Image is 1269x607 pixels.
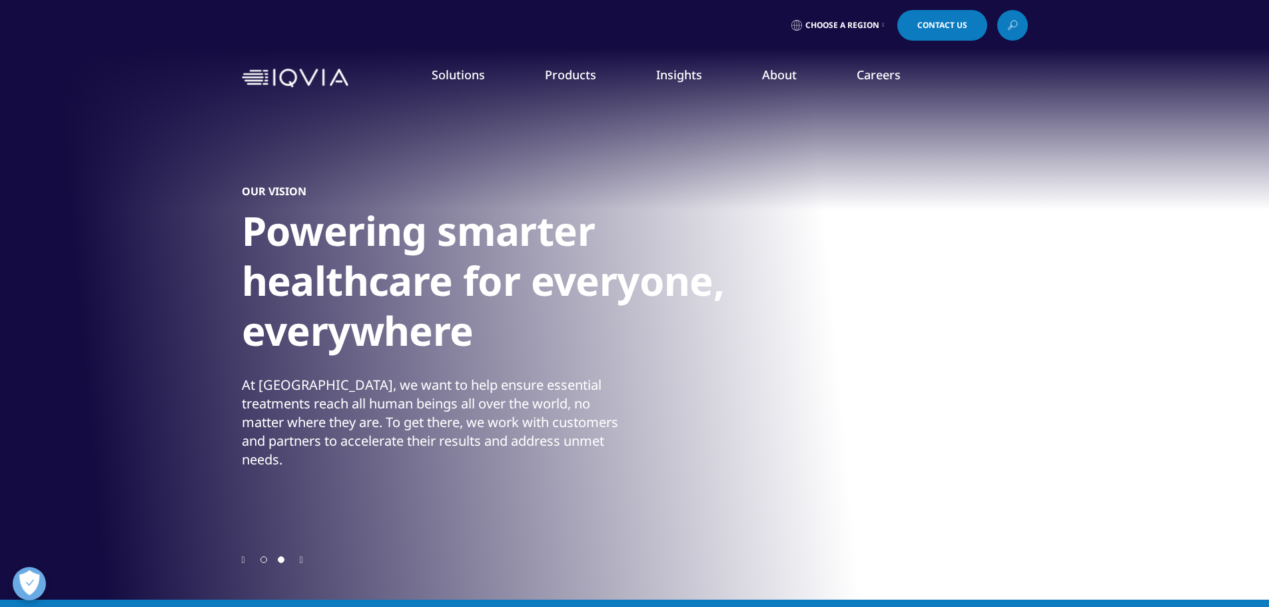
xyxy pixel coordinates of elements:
[242,553,245,566] div: Previous slide
[300,553,303,566] div: Next slide
[545,67,596,83] a: Products
[805,20,879,31] span: Choose a Region
[242,376,632,469] div: At [GEOGRAPHIC_DATA], we want to help ensure essential treatments reach all human beings all over...
[278,556,284,563] span: Go to slide 2
[242,69,348,88] img: IQVIA Healthcare Information Technology and Pharma Clinical Research Company
[13,567,46,600] button: Open Preferences
[857,67,901,83] a: Careers
[242,206,741,364] h1: Powering smarter healthcare for everyone, everywhere
[917,21,967,29] span: Contact Us
[897,10,987,41] a: Contact Us
[242,100,1028,553] div: 2 / 2
[354,47,1028,109] nav: Primary
[242,185,306,198] h5: OUR VISION
[762,67,797,83] a: About
[260,556,267,563] span: Go to slide 1
[432,67,485,83] a: Solutions
[656,67,702,83] a: Insights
